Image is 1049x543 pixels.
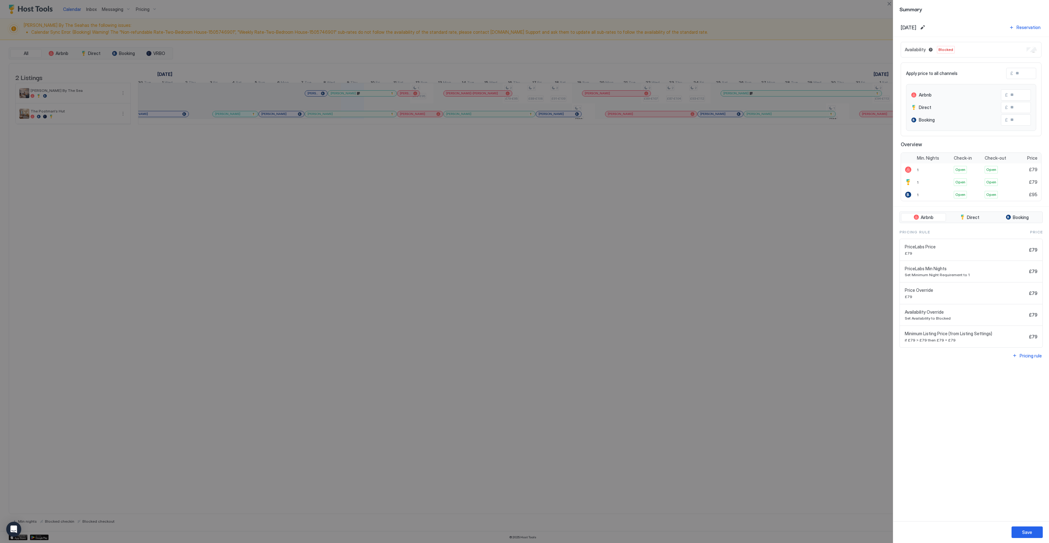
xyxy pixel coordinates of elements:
[1022,529,1032,536] div: Save
[1011,351,1043,360] button: Pricing rule
[1029,179,1037,185] span: £79
[1020,352,1042,359] div: Pricing rule
[905,316,1027,321] span: Set Availability to Blocked
[955,179,965,185] span: Open
[899,5,1043,13] span: Summary
[905,338,1027,342] span: if £79 > £79 then £79 = £79
[901,141,1042,147] span: Overview
[905,244,1027,250] span: PriceLabs Price
[917,192,918,197] span: 1
[905,287,1027,293] span: Price Override
[905,309,1027,315] span: Availability Override
[1027,155,1037,161] span: Price
[917,180,918,185] span: 1
[6,522,21,537] div: Open Intercom Messenger
[955,167,965,172] span: Open
[919,24,926,31] button: Edit date range
[986,192,996,197] span: Open
[1029,269,1037,274] span: £79
[905,331,1027,336] span: Minimum Listing Price (from Listing Settings)
[919,92,932,98] span: Airbnb
[899,212,1043,223] div: tab-group
[905,47,926,52] span: Availability
[905,272,1027,277] span: Set Minimum Night Requirement to 1
[1029,192,1037,197] span: £95
[901,213,946,222] button: Airbnb
[967,215,979,220] span: Direct
[954,155,972,161] span: Check-in
[1005,117,1008,123] span: £
[1012,526,1043,538] button: Save
[1029,291,1037,296] span: £79
[947,213,992,222] button: Direct
[985,155,1006,161] span: Check-out
[901,24,916,31] span: [DATE]
[905,294,1027,299] span: £79
[1029,312,1037,318] span: £79
[919,105,931,110] span: Direct
[993,213,1041,222] button: Booking
[1013,215,1029,220] span: Booking
[1030,229,1043,235] span: Price
[1005,92,1008,98] span: £
[986,167,996,172] span: Open
[1010,71,1013,76] span: £
[1017,24,1041,31] div: Reservation
[919,117,935,123] span: Booking
[927,46,934,53] button: Blocked dates override all pricing rules and remain unavailable until manually unblocked
[1029,334,1037,340] span: £79
[1008,23,1042,32] button: Reservation
[917,155,939,161] span: Min. Nights
[1029,247,1037,253] span: £79
[986,179,996,185] span: Open
[905,266,1027,271] span: PriceLabs Min Nights
[917,167,918,172] span: 1
[906,71,958,76] span: Apply price to all channels
[905,251,1027,256] span: £79
[921,215,933,220] span: Airbnb
[955,192,965,197] span: Open
[1005,105,1008,110] span: £
[1029,167,1037,172] span: £79
[899,229,930,235] span: Pricing Rule
[938,47,953,52] span: Blocked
